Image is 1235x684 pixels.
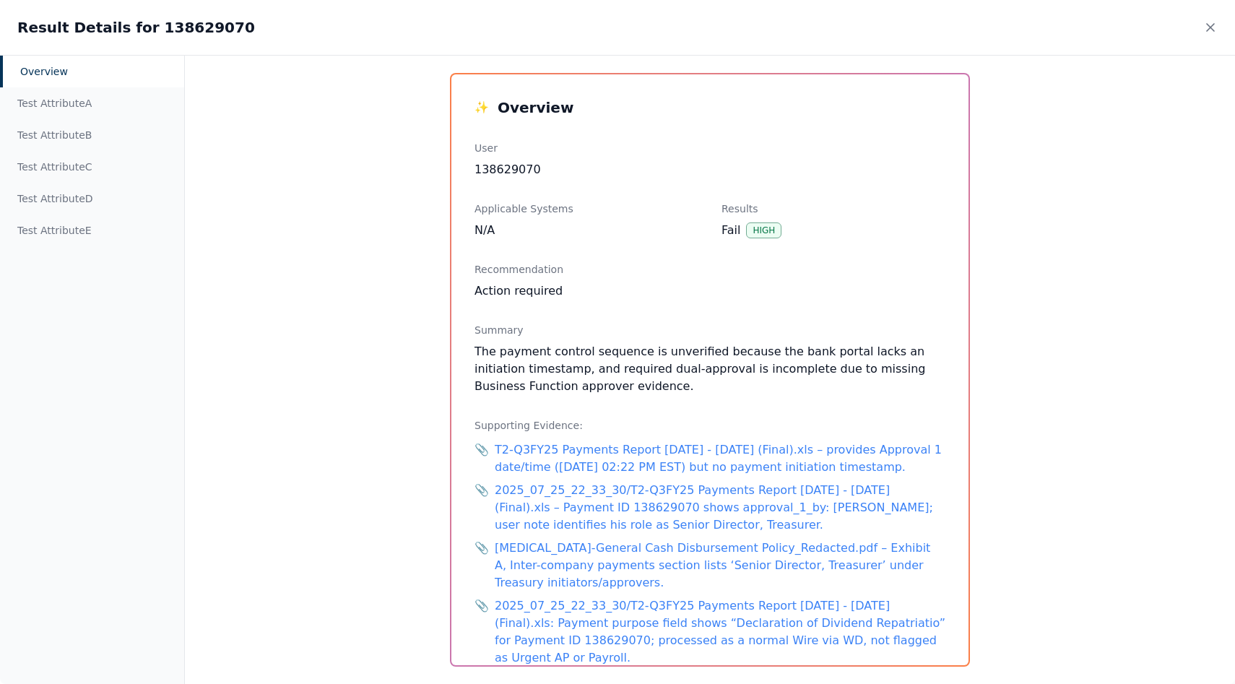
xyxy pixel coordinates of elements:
span: 📎 [474,540,489,557]
a: 📎2025_07_25_22_33_30/T2-Q3FY25 Payments Report [DATE] - [DATE] (Final).xls – Payment ID 138629070... [474,482,945,534]
span: 📎 [474,441,489,459]
div: Summary [474,323,945,337]
div: The payment control sequence is unverified because the bank portal lacks an initiation timestamp,... [474,343,945,395]
a: 📎T2-Q3FY25 Payments Report [DATE] - [DATE] (Final).xls – provides Approval 1 date/time ([DATE] 02... [474,441,945,476]
span: 📎 [474,597,489,615]
a: 📎2025_07_25_22_33_30/T2-Q3FY25 Payments Report [DATE] - [DATE] (Final).xls: Payment purpose field... [474,597,945,667]
div: ✨ [474,99,489,116]
div: HIGH [746,222,781,238]
span: 📎 [474,482,489,499]
div: Applicable Systems [474,202,698,216]
span: Fail [721,222,740,239]
div: Supporting Evidence: [474,418,945,433]
a: 📎[MEDICAL_DATA]-General Cash Disbursement Policy_Redacted.pdf – Exhibit A, Inter-company payments... [474,540,945,592]
div: Action required [474,282,945,300]
div: 138629070 [474,161,945,178]
div: Results [721,202,945,216]
div: Recommendation [474,262,945,277]
div: User [474,141,945,155]
div: N/A [474,222,698,239]
h3: Overview [498,98,573,118]
h2: Result Details for 138629070 [17,17,255,38]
